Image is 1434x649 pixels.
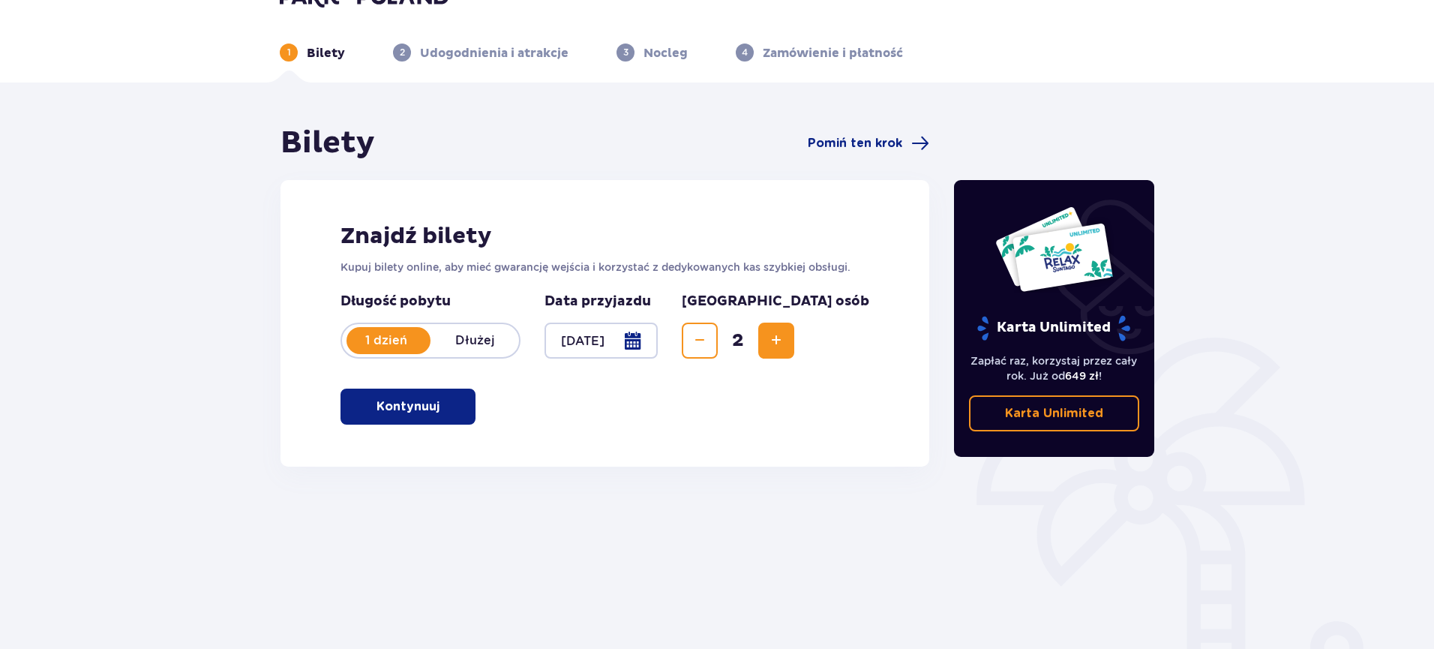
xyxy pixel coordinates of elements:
[340,260,869,275] p: Kupuj bilety online, aby mieć gwarancję wejścia i korzystać z dedykowanych kas szybkiej obsługi.
[1005,405,1103,422] p: Karta Unlimited
[430,332,519,349] p: Dłużej
[994,206,1114,293] img: Dwie karty całoroczne do Suntago z napisem 'UNLIMITED RELAX', na białym tle z tropikalnymi liśćmi...
[976,315,1132,341] p: Karta Unlimited
[420,45,568,62] p: Udogodnienia i atrakcje
[376,398,439,415] p: Kontynuuj
[393,44,568,62] div: 2Udogodnienia i atrakcje
[544,293,651,311] p: Data przyjazdu
[758,323,794,359] button: Zwiększ
[742,46,748,59] p: 4
[969,395,1140,431] a: Karta Unlimited
[763,45,903,62] p: Zamówienie i płatność
[400,46,405,59] p: 2
[280,125,375,162] h1: Bilety
[808,134,929,152] a: Pomiń ten krok
[616,44,688,62] div: 3Nocleg
[682,293,869,311] p: [GEOGRAPHIC_DATA] osób
[682,323,718,359] button: Zmniejsz
[808,135,902,152] span: Pomiń ten krok
[287,46,291,59] p: 1
[340,389,475,425] button: Kontynuuj
[340,293,520,311] p: Długość pobytu
[721,329,755,352] span: 2
[736,44,903,62] div: 4Zamówienie i płatność
[280,44,345,62] div: 1Bilety
[342,332,430,349] p: 1 dzień
[623,46,628,59] p: 3
[307,45,345,62] p: Bilety
[969,353,1140,383] p: Zapłać raz, korzystaj przez cały rok. Już od !
[1065,370,1099,382] span: 649 zł
[643,45,688,62] p: Nocleg
[340,222,869,251] h2: Znajdź bilety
